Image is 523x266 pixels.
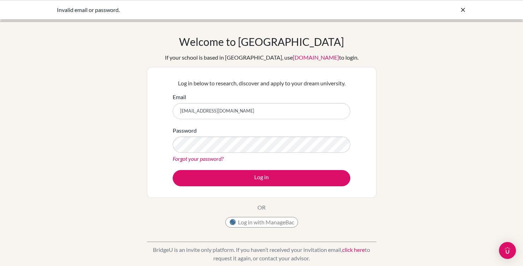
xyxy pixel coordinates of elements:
[173,170,350,186] button: Log in
[293,54,339,61] a: [DOMAIN_NAME]
[257,203,266,212] p: OR
[499,242,516,259] div: Open Intercom Messenger
[173,126,197,135] label: Password
[173,155,224,162] a: Forgot your password?
[179,35,344,48] h1: Welcome to [GEOGRAPHIC_DATA]
[147,246,376,262] p: BridgeU is an invite only platform. If you haven’t received your invitation email, to request it ...
[173,79,350,87] p: Log in below to research, discover and apply to your dream university.
[57,6,361,14] div: Invalid email or password.
[342,246,365,253] a: click here
[165,53,358,62] div: If your school is based in [GEOGRAPHIC_DATA], use to login.
[225,217,298,228] button: Log in with ManageBac
[173,93,186,101] label: Email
